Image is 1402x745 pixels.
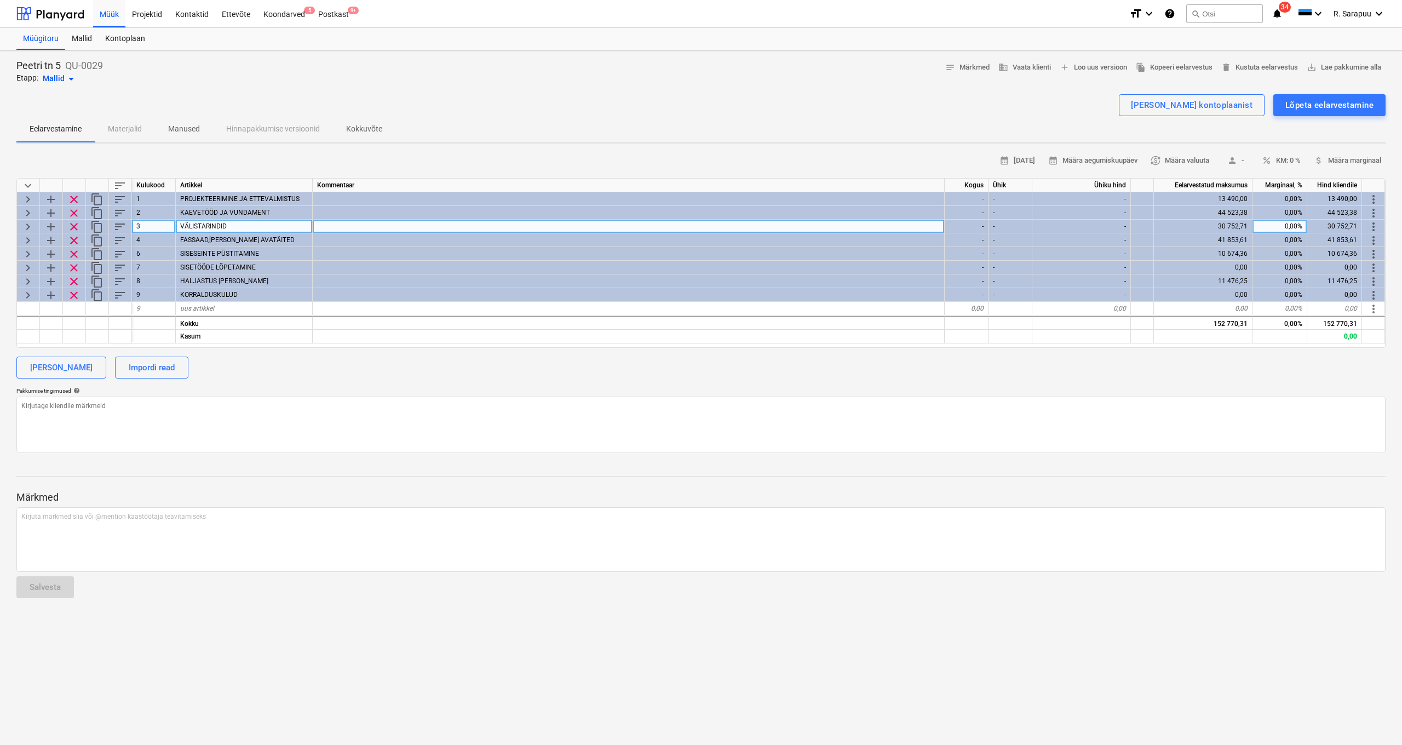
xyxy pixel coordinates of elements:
i: notifications [1272,7,1283,20]
div: 44 523,38 [1154,206,1252,220]
span: Rohkem toiminguid [1367,261,1380,274]
div: 10 674,36 [1154,247,1252,261]
span: Vaata klienti [998,61,1051,74]
div: 10 674,36 [1307,247,1362,261]
div: 0,00 [1307,302,1362,316]
span: 9+ [348,7,359,14]
div: 41 853,61 [1307,233,1362,247]
div: 0,00 [1307,261,1362,274]
span: Lisa reale alamkategooria [44,234,58,247]
div: 30 752,71 [1307,220,1362,233]
div: - [989,274,1032,288]
button: Määra aegumiskuupäev [1044,152,1142,169]
div: - [1032,274,1131,288]
div: - [945,274,989,288]
div: Artikkel [176,179,313,192]
div: Pakkumise tingimused [16,387,1386,394]
button: Otsi [1186,4,1263,23]
span: Lisa reale alamkategooria [44,220,58,233]
span: FASSAAD,KATUS JA AVATÄITED [180,236,295,244]
span: file_copy [1136,62,1146,72]
div: Kontoplaan [99,28,152,50]
div: Lõpeta eelarvestamine [1285,98,1374,112]
span: Dubleeri kategooriat [90,234,104,247]
span: Dubleeri kategooriat [90,207,104,220]
span: Laienda kategooriat [21,261,35,274]
p: Eelarvestamine [30,123,82,135]
span: Loo uus versioon [1060,61,1127,74]
span: help [71,387,80,394]
span: Rohkem toiminguid [1367,275,1380,288]
span: Eemalda rida [67,220,81,233]
div: Hind kliendile [1307,179,1362,192]
span: SISESEINTE PÜSTITAMINE [180,250,259,257]
span: KORRALDUSKULUD [180,291,238,299]
div: 13 490,00 [1307,192,1362,206]
p: QU-0029 [65,59,103,72]
button: Lõpeta eelarvestamine [1273,94,1386,116]
button: KM: 0 % [1257,152,1305,169]
span: Eemalda rida [67,261,81,274]
div: - [989,206,1032,220]
button: [DATE] [995,152,1039,169]
span: Rohkem toiminguid [1367,248,1380,261]
div: Kulukood [132,179,176,192]
span: Lisa reale alamkategooria [44,289,58,302]
div: - [945,288,989,302]
i: keyboard_arrow_down [1142,7,1156,20]
span: save_alt [1307,62,1317,72]
div: 0,00 [1154,261,1252,274]
iframe: Chat Widget [1347,692,1402,745]
span: Sorteeri read tabelis [113,179,127,192]
div: 0,00% [1252,261,1307,274]
span: Sorteeri read kategooriasiseselt [113,207,127,220]
p: Kokkuvõte [346,123,382,135]
span: Dubleeri kategooriat [90,220,104,233]
span: uus artikkel [180,305,214,312]
div: Kasum [176,330,313,343]
div: - [989,247,1032,261]
div: 0,00 [945,302,989,316]
span: Eemalda rida [67,193,81,206]
span: Määra aegumiskuupäev [1048,154,1137,167]
i: format_size [1129,7,1142,20]
p: Manused [168,123,200,135]
i: keyboard_arrow_down [1312,7,1325,20]
div: - [989,192,1032,206]
i: Abikeskus [1164,7,1175,20]
div: 6 [132,247,176,261]
div: 30 752,71 [1154,220,1252,233]
div: 0,00% [1252,220,1307,233]
div: Ühik [989,179,1032,192]
div: Eelarvestatud maksumus [1154,179,1252,192]
span: Rohkem toiminguid [1367,220,1380,233]
div: - [1032,233,1131,247]
div: 8 [132,274,176,288]
button: Kustuta eelarvestus [1217,59,1302,76]
span: Ahenda kõik kategooriad [21,179,35,192]
div: 7 [132,261,176,274]
div: 11 476,25 [1154,274,1252,288]
span: Lae pakkumine alla [1307,61,1381,74]
div: 0,00% [1252,192,1307,206]
span: business [998,62,1008,72]
span: Eemalda rida [67,207,81,220]
div: 0,00 [1154,288,1252,302]
div: - [945,192,989,206]
div: - [1032,220,1131,233]
div: - [945,206,989,220]
button: Määra marginaal [1309,152,1386,169]
span: Eemalda rida [67,248,81,261]
div: 152 770,31 [1154,316,1252,330]
i: keyboard_arrow_down [1372,7,1386,20]
button: Määra valuuta [1146,152,1214,169]
button: Lae pakkumine alla [1302,59,1386,76]
div: 41 853,61 [1154,233,1252,247]
button: Vaata klienti [994,59,1055,76]
div: 13 490,00 [1154,192,1252,206]
span: Lisa reale alamkategooria [44,193,58,206]
div: - [1032,261,1131,274]
span: Sorteeri read kategooriasiseselt [113,248,127,261]
a: Mallid [65,28,99,50]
